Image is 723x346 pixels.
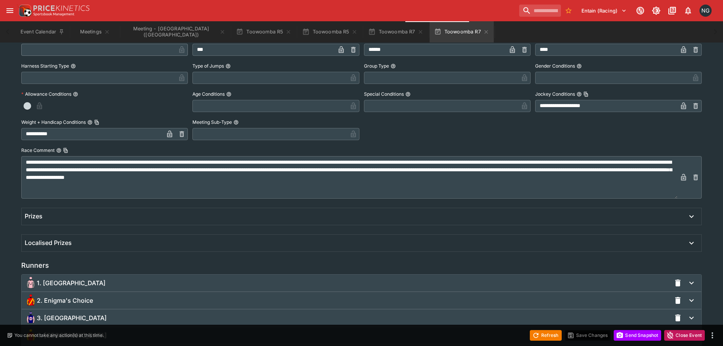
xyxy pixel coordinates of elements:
button: open drawer [3,4,17,17]
img: highland-sapphire_64x64.png [25,312,37,324]
img: PriceKinetics Logo [17,3,32,18]
button: Copy To Clipboard [94,120,99,125]
button: Group Type [391,63,396,69]
span: 1. [GEOGRAPHIC_DATA] [37,279,106,287]
button: Refresh [530,330,562,341]
p: Weight + Handicap Conditions [21,119,86,125]
button: Event Calendar [16,21,69,43]
button: Meeting - Toowoomba (AUS) [121,21,230,43]
img: Sportsbook Management [33,13,74,16]
button: Age Conditions [226,92,232,97]
button: Type of Jumps [225,63,231,69]
p: Harness Starting Type [21,63,69,69]
p: Special Conditions [364,91,404,97]
h5: Runners [21,261,49,270]
p: Jockey Conditions [535,91,575,97]
button: more [708,331,717,340]
button: Harness Starting Type [71,63,76,69]
input: search [519,5,561,17]
button: Jockey ConditionsCopy To Clipboard [577,92,582,97]
button: Documentation [665,4,679,17]
p: Age Conditions [192,91,225,97]
button: Toowoomba R7 [430,21,494,43]
div: Nick Goss [699,5,712,17]
p: Group Type [364,63,389,69]
button: Toowoomba R7 [364,21,428,43]
img: enigma-s-choice_64x64.png [25,294,37,307]
button: Select Tenant [577,5,631,17]
span: 2. Enigma's Choice [37,297,93,305]
button: Nick Goss [697,2,714,19]
p: Type of Jumps [192,63,224,69]
button: Close Event [664,330,705,341]
button: Allowance Conditions [73,92,78,97]
p: Meeting Sub-Type [192,119,232,125]
button: Send Snapshot [614,330,661,341]
button: Copy To Clipboard [63,148,68,153]
button: Toowoomba R5 [298,21,362,43]
button: Toowoomba R5 [232,21,296,43]
button: No Bookmarks [562,5,575,17]
button: Meetings [71,21,119,43]
button: Special Conditions [405,92,411,97]
button: Toggle light/dark mode [649,4,663,17]
p: You cannot take any action(s) at this time. [14,332,104,339]
button: Copy To Clipboard [583,92,589,97]
h6: Prizes [25,212,43,220]
button: Meeting Sub-Type [233,120,239,125]
p: Allowance Conditions [21,91,71,97]
button: Race CommentCopy To Clipboard [56,148,61,153]
p: Race Comment [21,147,55,153]
button: Connected to PK [633,4,647,17]
button: Weight + Handicap ConditionsCopy To Clipboard [87,120,93,125]
h6: Localised Prizes [25,239,72,247]
img: nicconium_64x64.png [25,277,37,289]
button: Gender Conditions [577,63,582,69]
button: Notifications [681,4,695,17]
img: PriceKinetics [33,5,90,11]
span: 3. [GEOGRAPHIC_DATA] [37,314,107,322]
p: Gender Conditions [535,63,575,69]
